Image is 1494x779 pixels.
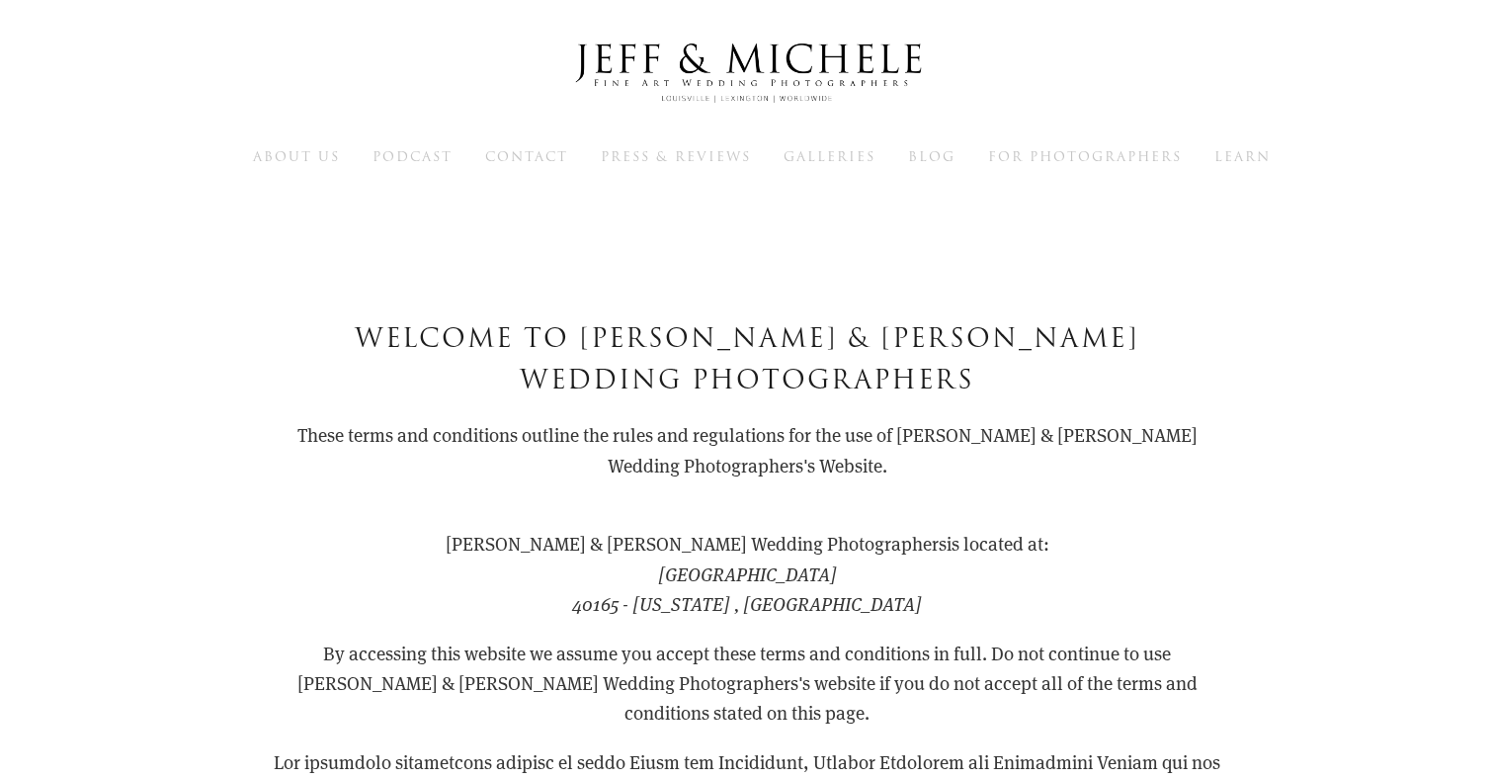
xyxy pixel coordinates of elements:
[908,147,955,165] a: Blog
[988,147,1182,166] span: For Photographers
[485,147,568,166] span: Contact
[273,639,1221,729] p: By accessing this website we assume you accept these terms and conditions in full. Do not continu...
[273,420,1221,480] p: These terms and conditions outline the rules and regulations for the use of [PERSON_NAME] & [PERS...
[446,531,947,556] span: [PERSON_NAME] & [PERSON_NAME] Wedding Photographers
[273,560,1221,620] address: [GEOGRAPHIC_DATA] 40165 - [US_STATE] , [GEOGRAPHIC_DATA]
[253,147,340,165] a: About Us
[784,147,875,165] a: Galleries
[988,147,1182,165] a: For Photographers
[273,319,1221,401] h3: Welcome to [PERSON_NAME] & [PERSON_NAME] Wedding Photographers
[908,147,955,166] span: Blog
[549,25,945,122] img: Louisville Wedding Photographers - Jeff & Michele Wedding Photographers
[373,147,453,165] a: Podcast
[784,147,875,166] span: Galleries
[253,147,340,166] span: About Us
[373,147,453,166] span: Podcast
[1214,147,1271,166] span: Learn
[485,147,568,165] a: Contact
[601,147,751,165] a: Press & Reviews
[601,147,751,166] span: Press & Reviews
[1214,147,1271,165] a: Learn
